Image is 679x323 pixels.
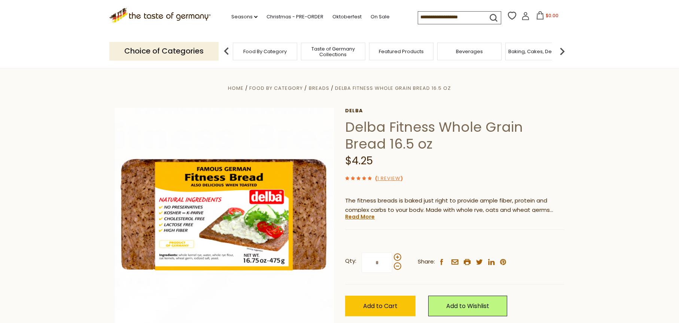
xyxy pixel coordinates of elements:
a: Home [228,85,244,92]
a: Food By Category [243,49,287,54]
span: Share: [418,257,435,266]
h1: Delba Fitness Whole Grain Bread 16.5 oz [345,119,564,152]
a: Food By Category [249,85,303,92]
a: Featured Products [379,49,424,54]
input: Qty: [362,252,392,273]
p: Choice of Categories [109,42,219,60]
a: Christmas - PRE-ORDER [267,13,323,21]
strong: Qty: [345,256,356,266]
button: Add to Cart [345,296,415,316]
a: 1 Review [377,175,401,183]
img: next arrow [555,44,570,59]
span: ( ) [375,175,403,182]
a: Delba [345,108,564,114]
a: Beverages [456,49,483,54]
a: Baking, Cakes, Desserts [508,49,566,54]
span: Add to Cart [363,302,398,310]
a: Oktoberfest [332,13,362,21]
span: $0.00 [546,12,558,19]
a: Seasons [231,13,258,21]
button: $0.00 [531,11,563,22]
a: Delba Fitness Whole Grain Bread 16.5 oz [335,85,451,92]
p: The fitness breads is baked just right to provide ample fiber, protein and complex carbs to your ... [345,196,564,215]
a: Breads [309,85,329,92]
img: previous arrow [219,44,234,59]
a: Read More [345,213,375,220]
a: Add to Wishlist [428,296,507,316]
a: On Sale [371,13,390,21]
span: $4.25 [345,153,373,168]
a: Taste of Germany Collections [303,46,363,57]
